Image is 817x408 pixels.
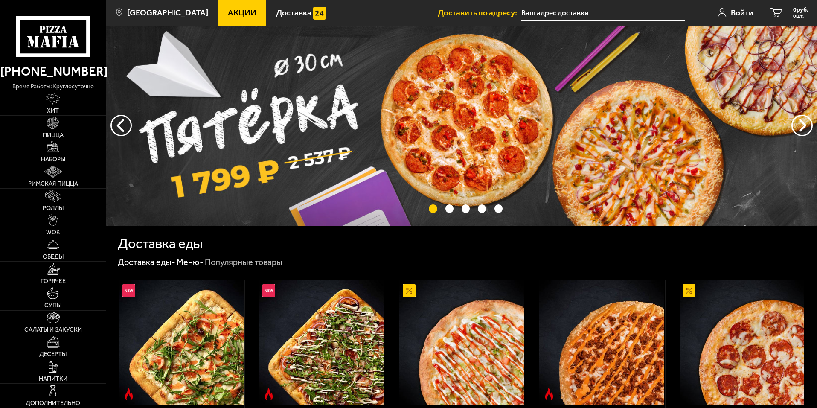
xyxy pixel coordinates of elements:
[118,280,245,405] a: НовинкаОстрое блюдоРимская с креветками
[118,257,175,267] a: Доставка еды-
[47,108,59,114] span: Хит
[680,280,804,405] img: Пепперони 25 см (толстое с сыром)
[399,280,524,405] img: Аль-Шам 25 см (тонкое тесто)
[438,9,521,17] span: Доставить по адресу:
[521,5,685,21] input: Ваш адрес доставки
[429,204,437,213] button: точки переключения
[793,7,808,13] span: 0 руб.
[731,9,753,17] span: Войти
[276,9,311,17] span: Доставка
[41,278,66,284] span: Горячее
[793,14,808,19] span: 0 шт.
[118,237,203,251] h1: Доставка еды
[205,257,282,268] div: Популярные товары
[122,284,135,297] img: Новинка
[43,132,64,138] span: Пицца
[462,204,470,213] button: точки переключения
[259,280,384,405] img: Римская с мясным ассорти
[110,115,132,136] button: следующий
[683,284,695,297] img: Акционный
[791,115,813,136] button: предыдущий
[127,9,208,17] span: [GEOGRAPHIC_DATA]
[43,254,64,260] span: Обеды
[313,7,326,20] img: 15daf4d41897b9f0e9f617042186c801.svg
[46,230,60,236] span: WOK
[44,303,61,309] span: Супы
[122,388,135,401] img: Острое блюдо
[478,204,486,213] button: точки переключения
[26,400,80,406] span: Дополнительно
[43,205,64,211] span: Роллы
[403,284,416,297] img: Акционный
[258,280,385,405] a: НовинкаОстрое блюдоРимская с мясным ассорти
[494,204,503,213] button: точки переключения
[24,327,82,333] span: Салаты и закуски
[228,9,256,17] span: Акции
[28,181,78,187] span: Римская пицца
[543,388,555,401] img: Острое блюдо
[177,257,204,267] a: Меню-
[262,284,275,297] img: Новинка
[445,204,454,213] button: точки переключения
[262,388,275,401] img: Острое блюдо
[39,351,67,357] span: Десерты
[678,280,805,405] a: АкционныйПепперони 25 см (толстое с сыром)
[398,280,525,405] a: АкционныйАль-Шам 25 см (тонкое тесто)
[538,280,665,405] a: Острое блюдоБиф чили 25 см (толстое с сыром)
[539,280,664,405] img: Биф чили 25 см (толстое с сыром)
[41,157,65,163] span: Наборы
[39,376,67,382] span: Напитки
[119,280,244,405] img: Римская с креветками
